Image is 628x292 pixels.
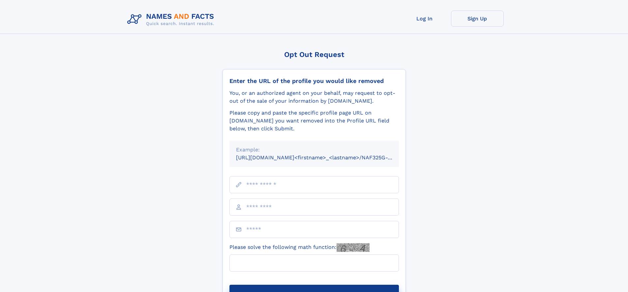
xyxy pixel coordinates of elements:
[229,109,399,133] div: Please copy and paste the specific profile page URL on [DOMAIN_NAME] you want removed into the Pr...
[125,11,220,28] img: Logo Names and Facts
[229,89,399,105] div: You, or an authorized agent on your behalf, may request to opt-out of the sale of your informatio...
[229,77,399,85] div: Enter the URL of the profile you would like removed
[451,11,504,27] a: Sign Up
[236,146,392,154] div: Example:
[223,50,406,59] div: Opt Out Request
[236,154,411,161] small: [URL][DOMAIN_NAME]<firstname>_<lastname>/NAF325G-xxxxxxxx
[229,243,370,252] label: Please solve the following math function:
[398,11,451,27] a: Log In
